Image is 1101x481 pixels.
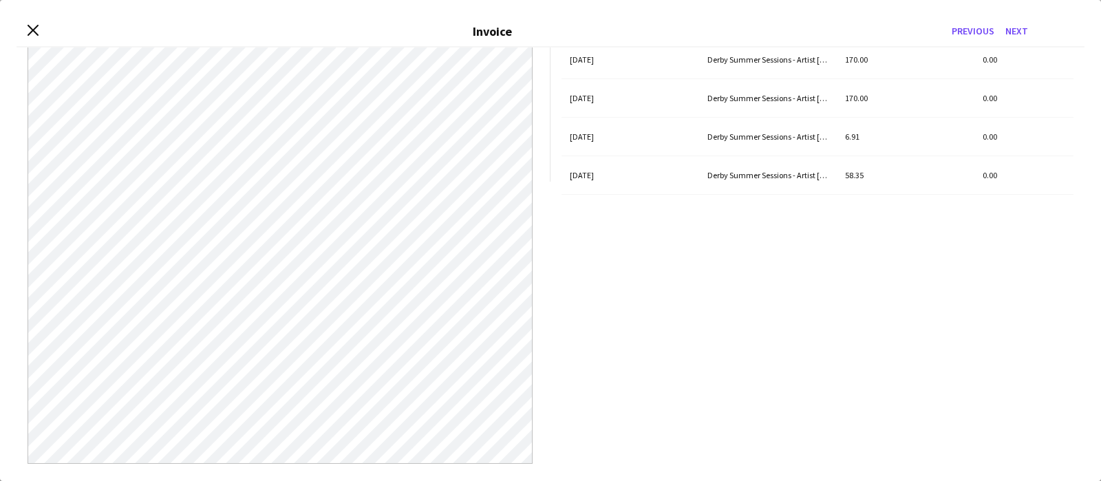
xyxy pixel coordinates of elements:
button: Previous [946,20,1000,42]
div: Derby Summer Sessions - Artist [PERSON_NAME] Rep (salary) [699,79,837,117]
div: 170.00 [837,41,974,78]
div: Derby Summer Sessions - Artist [PERSON_NAME] Rep (expense) [699,118,837,156]
div: 6.91 [837,118,974,156]
h3: Invoice [473,23,512,39]
div: 58.35 [837,156,974,194]
div: [DATE] [562,156,699,194]
div: [DATE] [562,41,699,78]
div: Derby Summer Sessions - Artist [PERSON_NAME] Rep (salary) [699,41,837,78]
div: [DATE] [562,118,699,156]
div: 170.00 [837,79,974,117]
button: Next [1000,20,1034,42]
div: [DATE] [562,79,699,117]
div: Derby Summer Sessions - Artist [PERSON_NAME] Rep (expense) [699,156,837,194]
